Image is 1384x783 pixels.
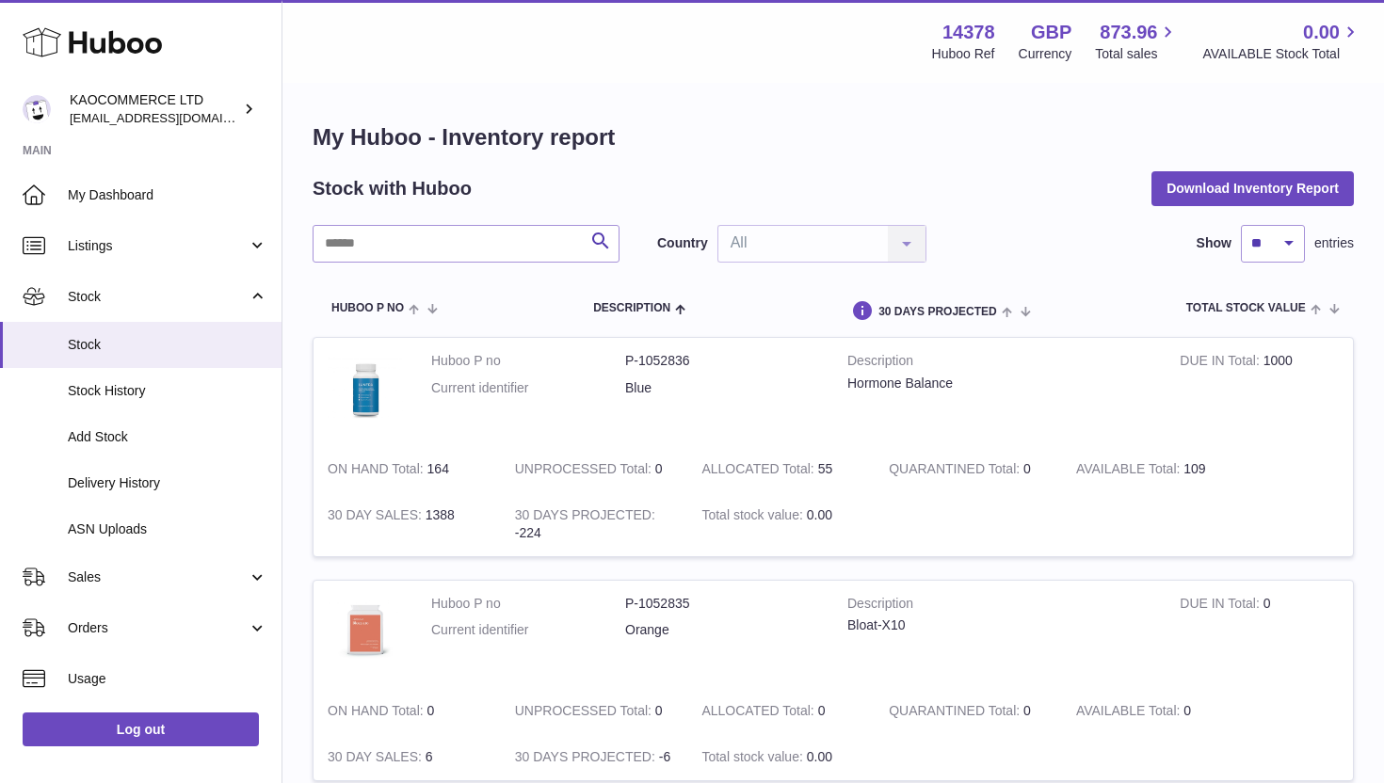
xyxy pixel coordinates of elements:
strong: Description [847,352,1151,375]
dd: P-1052836 [625,352,819,370]
strong: Description [847,595,1151,617]
strong: UNPROCESSED Total [515,461,655,481]
span: Stock [68,288,248,306]
div: KAOCOMMERCE LTD [70,91,239,127]
img: product image [328,595,403,670]
td: 0 [687,688,875,734]
span: Stock [68,336,267,354]
td: 164 [314,446,501,492]
button: Download Inventory Report [1151,171,1354,205]
strong: 30 DAYS PROJECTED [515,507,655,527]
strong: GBP [1031,20,1071,45]
td: 0 [1062,688,1249,734]
strong: ALLOCATED Total [701,703,817,723]
td: -224 [501,492,688,556]
strong: 30 DAYS PROJECTED [515,749,659,769]
strong: 14378 [942,20,995,45]
span: Huboo P no [331,302,404,314]
td: 0 [1166,581,1353,689]
td: 0 [501,688,688,734]
td: 109 [1062,446,1249,492]
a: 0.00 AVAILABLE Stock Total [1202,20,1361,63]
dd: Blue [625,379,819,397]
span: [EMAIL_ADDRESS][DOMAIN_NAME] [70,110,277,125]
span: Usage [68,670,267,688]
h2: Stock with Huboo [313,176,472,201]
span: Total stock value [1186,302,1306,314]
dd: P-1052835 [625,595,819,613]
div: Hormone Balance [847,375,1151,392]
dt: Huboo P no [431,595,625,613]
td: 55 [687,446,875,492]
strong: AVAILABLE Total [1076,703,1183,723]
div: Currency [1019,45,1072,63]
span: Total sales [1095,45,1179,63]
strong: DUE IN Total [1180,353,1263,373]
dt: Huboo P no [431,352,625,370]
a: 873.96 Total sales [1095,20,1179,63]
span: Delivery History [68,474,267,492]
span: Sales [68,568,248,586]
label: Show [1197,234,1231,252]
label: Country [657,234,708,252]
span: My Dashboard [68,186,267,204]
strong: ALLOCATED Total [701,461,817,481]
td: 0 [314,688,501,734]
td: 1000 [1166,338,1353,446]
dd: Orange [625,621,819,639]
span: 0.00 [807,749,832,764]
strong: ON HAND Total [328,461,427,481]
div: Bloat-X10 [847,616,1151,634]
span: Listings [68,237,248,255]
h1: My Huboo - Inventory report [313,122,1354,152]
strong: QUARANTINED Total [889,461,1023,481]
span: 30 DAYS PROJECTED [878,306,997,318]
span: Stock History [68,382,267,400]
a: Log out [23,712,259,746]
span: entries [1314,234,1354,252]
strong: Total stock value [701,507,806,527]
span: Description [593,302,670,314]
strong: AVAILABLE Total [1076,461,1183,481]
img: hello@lunera.co.uk [23,95,51,123]
span: 0.00 [1303,20,1340,45]
span: 0.00 [807,507,832,522]
td: 0 [501,446,688,492]
span: Orders [68,619,248,637]
strong: 30 DAY SALES [328,507,426,527]
strong: QUARANTINED Total [889,703,1023,723]
strong: UNPROCESSED Total [515,703,655,723]
span: Add Stock [68,428,267,446]
td: 1388 [314,492,501,556]
dt: Current identifier [431,379,625,397]
strong: DUE IN Total [1180,596,1263,615]
strong: Total stock value [701,749,806,769]
img: product image [328,352,403,427]
span: ASN Uploads [68,520,267,538]
span: 0 [1023,703,1031,718]
span: AVAILABLE Stock Total [1202,45,1361,63]
div: Huboo Ref [932,45,995,63]
span: 873.96 [1100,20,1157,45]
strong: ON HAND Total [328,703,427,723]
span: 0 [1023,461,1031,476]
td: -6 [501,734,688,780]
dt: Current identifier [431,621,625,639]
td: 6 [314,734,501,780]
strong: 30 DAY SALES [328,749,426,769]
